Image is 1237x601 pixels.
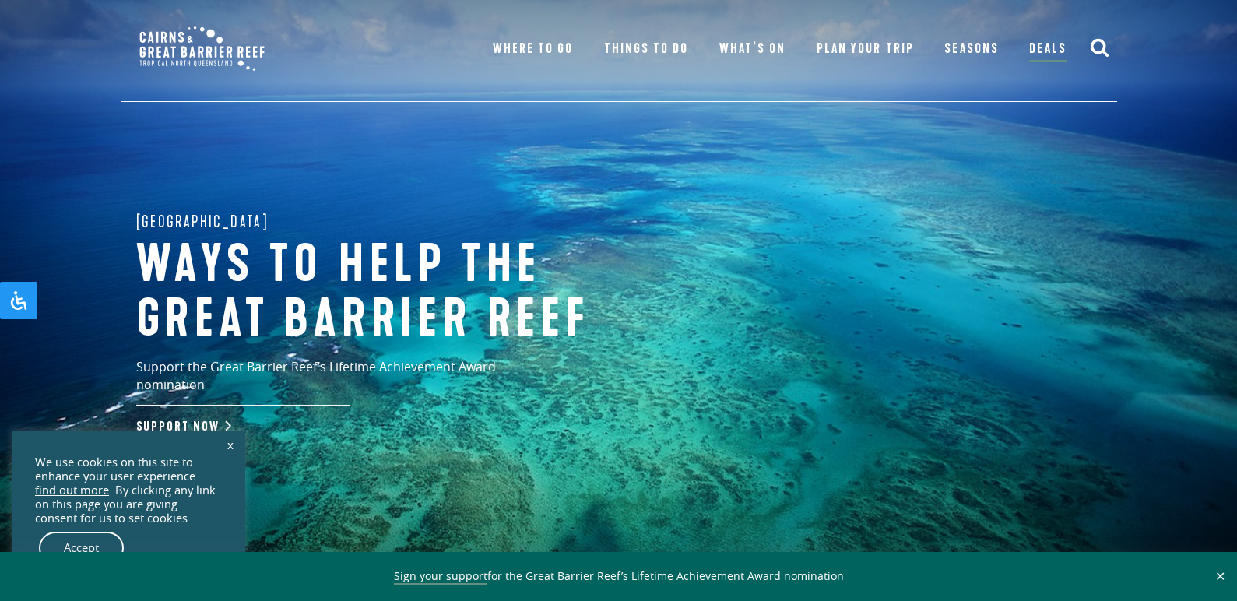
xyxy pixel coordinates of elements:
a: Seasons [944,38,998,60]
a: Accept [39,532,124,564]
svg: Open Accessibility Panel [9,291,28,310]
h1: Ways to help the great barrier reef [136,238,650,346]
a: Plan Your Trip [817,38,914,60]
button: Close [1211,569,1229,583]
a: find out more [35,483,109,497]
span: for the Great Barrier Reef’s Lifetime Achievement Award nomination [394,568,844,585]
a: Where To Go [493,38,573,60]
a: What’s On [719,38,785,60]
a: Deals [1029,38,1066,62]
img: CGBR-TNQ_dual-logo.svg [128,16,276,82]
p: Support the Great Barrier Reef’s Lifetime Achievement Award nomination [136,358,564,406]
a: Support Now [136,419,228,434]
a: Things To Do [604,38,688,60]
a: Sign your support [394,568,487,585]
a: x [220,427,241,462]
div: We use cookies on this site to enhance your user experience . By clicking any link on this page y... [35,455,222,525]
span: [GEOGRAPHIC_DATA] [136,209,269,234]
